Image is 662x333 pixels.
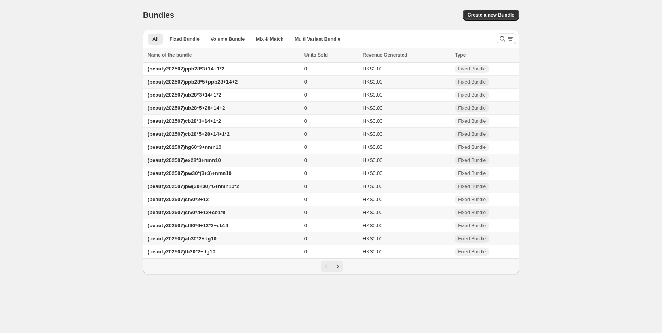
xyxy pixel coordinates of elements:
[363,66,383,72] span: HK$0.00
[304,209,307,215] span: 0
[304,236,307,242] span: 0
[455,51,514,59] div: Type
[148,118,221,124] span: (beauty202507)cb28*3+14+1*2
[148,223,228,228] span: (beauty202507)sf60*6+12*2+cb14
[363,196,383,202] span: HK$0.00
[363,51,407,59] span: Revenue Generated
[458,79,486,85] span: Fixed Bundle
[211,36,245,42] span: Volume Bundle
[363,209,383,215] span: HK$0.00
[304,105,307,111] span: 0
[458,144,486,150] span: Fixed Bundle
[148,157,221,163] span: (beauty202507)ex28*3+nmn10
[458,170,486,177] span: Fixed Bundle
[458,105,486,111] span: Fixed Bundle
[363,79,383,85] span: HK$0.00
[143,10,174,20] h1: Bundles
[363,170,383,176] span: HK$0.00
[304,51,336,59] button: Units Sold
[363,105,383,111] span: HK$0.00
[468,12,514,18] span: Create a new Bundle
[363,236,383,242] span: HK$0.00
[363,131,383,137] span: HK$0.00
[363,183,383,189] span: HK$0.00
[148,105,225,111] span: (beauty202507)ub28*5+28+14+2
[332,261,343,272] button: Next
[152,36,158,42] span: All
[143,258,519,274] nav: Pagination
[458,118,486,124] span: Fixed Bundle
[256,36,283,42] span: Mix & Match
[304,66,307,72] span: 0
[304,79,307,85] span: 0
[148,249,215,255] span: (beauty202507)fb30*2+dg10
[363,92,383,98] span: HK$0.00
[497,33,516,44] button: Search and filter results
[363,144,383,150] span: HK$0.00
[463,10,519,21] button: Create a new Bundle
[148,66,224,72] span: (beauty202507)ppb28*3+14+1*2
[458,183,486,190] span: Fixed Bundle
[304,223,307,228] span: 0
[304,249,307,255] span: 0
[458,157,486,164] span: Fixed Bundle
[363,223,383,228] span: HK$0.00
[458,249,486,255] span: Fixed Bundle
[304,118,307,124] span: 0
[363,118,383,124] span: HK$0.00
[458,131,486,137] span: Fixed Bundle
[304,92,307,98] span: 0
[148,183,239,189] span: (beauty202507)pw(30+30)*6+nmn10*2
[148,236,217,242] span: (beauty202507)ab30*2+dg10
[148,196,209,202] span: (beauty202507)sf60*2+12
[363,51,415,59] button: Revenue Generated
[304,157,307,163] span: 0
[458,92,486,98] span: Fixed Bundle
[148,92,221,98] span: (beauty202507)ub28*3+14+1*2
[148,170,232,176] span: (beauty202507)pw30*(3+3)+nmn10
[363,249,383,255] span: HK$0.00
[458,209,486,216] span: Fixed Bundle
[304,170,307,176] span: 0
[458,223,486,229] span: Fixed Bundle
[304,51,328,59] span: Units Sold
[458,196,486,203] span: Fixed Bundle
[458,66,486,72] span: Fixed Bundle
[304,183,307,189] span: 0
[304,144,307,150] span: 0
[169,36,199,42] span: Fixed Bundle
[148,79,238,85] span: (beauty202507)ppb28*5+ppb28+14+2
[148,131,230,137] span: (beauty202507)cb28*5+28+14+1*2
[148,51,300,59] div: Name of the bundle
[458,236,486,242] span: Fixed Bundle
[148,144,221,150] span: (beauty202507)hg60*3+nmn10
[148,209,226,215] span: (beauty202507)sf60*4+12+cb1*8
[363,157,383,163] span: HK$0.00
[295,36,340,42] span: Multi Variant Bundle
[304,196,307,202] span: 0
[304,131,307,137] span: 0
